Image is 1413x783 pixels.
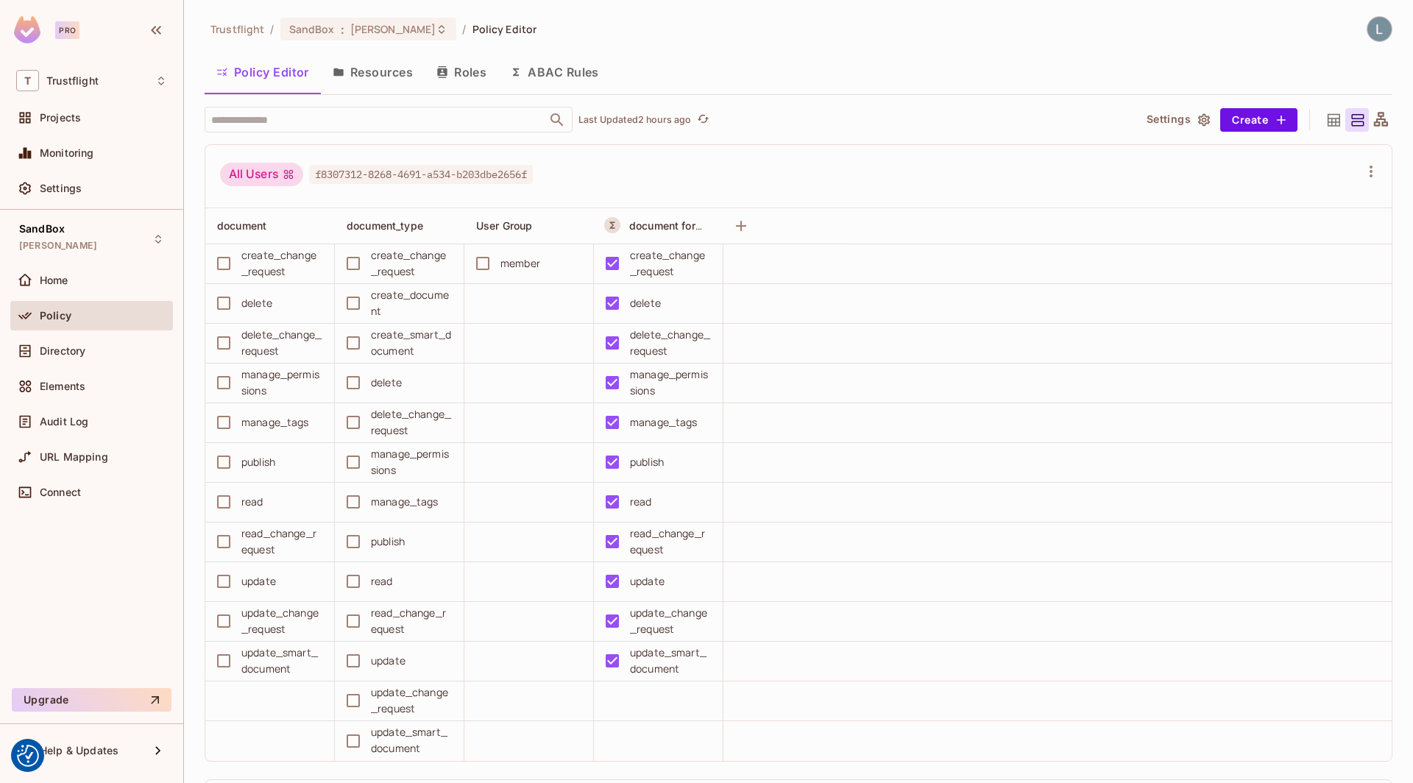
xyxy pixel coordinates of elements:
[241,494,263,510] div: read
[40,451,108,463] span: URL Mapping
[241,645,322,677] div: update_smart_document
[40,147,94,159] span: Monitoring
[217,219,266,232] span: document
[40,183,82,194] span: Settings
[347,219,423,232] span: document_type
[604,217,620,233] button: A Resource Set is a dynamically conditioned resource, defined by real-time criteria.
[472,22,537,36] span: Policy Editor
[371,684,452,717] div: update_change_request
[500,255,540,272] div: member
[40,310,71,322] span: Policy
[19,240,97,252] span: [PERSON_NAME]
[371,406,452,439] div: delete_change_request
[371,287,452,319] div: create_document
[241,454,275,470] div: publish
[371,534,405,550] div: publish
[40,486,81,498] span: Connect
[40,345,85,357] span: Directory
[630,366,711,399] div: manage_permissions
[241,327,322,359] div: delete_change_request
[694,111,712,129] button: refresh
[321,54,425,91] button: Resources
[241,414,309,431] div: manage_tags
[630,327,711,359] div: delete_change_request
[476,219,533,232] span: User Group
[241,525,322,558] div: read_change_request
[462,22,466,36] li: /
[371,247,452,280] div: create_change_request
[210,22,264,36] span: the active workspace
[1220,108,1297,132] button: Create
[270,22,274,36] li: /
[371,446,452,478] div: manage_permissions
[340,24,345,35] span: :
[40,745,118,757] span: Help & Updates
[40,112,81,124] span: Projects
[241,605,322,637] div: update_change_request
[19,223,65,235] span: SandBox
[630,494,652,510] div: read
[630,645,711,677] div: update_smart_document
[220,163,303,186] div: All Users
[371,375,402,391] div: delete
[578,114,691,126] p: Last Updated 2 hours ago
[371,724,452,757] div: update_smart_document
[350,22,436,36] span: [PERSON_NAME]
[40,274,68,286] span: Home
[17,745,39,767] button: Consent Preferences
[16,70,39,91] span: T
[691,111,712,129] span: Click to refresh data
[205,54,321,91] button: Policy Editor
[241,295,272,311] div: delete
[40,380,85,392] span: Elements
[55,21,79,39] div: Pro
[241,247,322,280] div: create_change_request
[241,573,276,589] div: update
[498,54,611,91] button: ABAC Rules
[697,113,709,127] span: refresh
[371,653,406,669] div: update
[289,22,335,36] span: SandBox
[371,605,452,637] div: read_change_request
[1141,108,1214,132] button: Settings
[630,247,711,280] div: create_change_request
[309,165,533,184] span: f8307312-8268-4691-a534-b203dbe2656f
[1367,17,1392,41] img: Lewis Youl
[425,54,498,91] button: Roles
[241,366,322,399] div: manage_permissions
[630,414,698,431] div: manage_tags
[547,110,567,130] button: Open
[371,494,439,510] div: manage_tags
[14,16,40,43] img: SReyMgAAAABJRU5ErkJggg==
[630,525,711,558] div: read_change_request
[40,416,88,428] span: Audit Log
[46,75,99,87] span: Workspace: Trustflight
[17,745,39,767] img: Revisit consent button
[630,605,711,637] div: update_change_request
[630,573,665,589] div: update
[371,573,393,589] div: read
[630,454,664,470] div: publish
[629,219,729,233] span: document for owner
[371,327,452,359] div: create_smart_document
[12,688,171,712] button: Upgrade
[630,295,661,311] div: delete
